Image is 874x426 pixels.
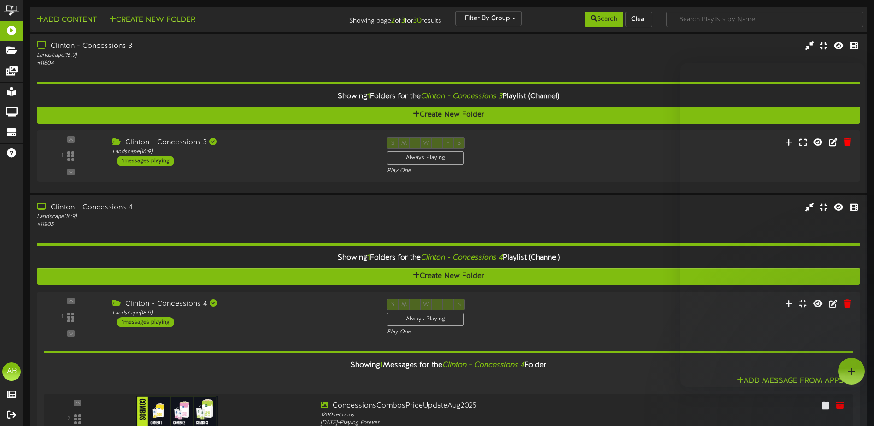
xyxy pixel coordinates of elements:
div: AB [2,362,21,381]
button: Create New Folder [37,106,860,124]
div: Showing page of for results [308,11,448,26]
div: Play One [387,167,579,175]
div: Showing Folders for the Playlist (Channel) [30,87,867,106]
div: Landscape ( 16:9 ) [37,52,372,59]
strong: 2 [391,17,395,25]
span: 1 [380,361,383,369]
iframe: Intercom live chat [680,63,865,387]
div: 1 messages playing [117,156,174,166]
div: Clinton - Concessions 3 [112,137,373,148]
div: # 11804 [37,59,372,67]
i: Clinton - Concessions 3 [421,92,502,101]
div: Landscape ( 16:9 ) [112,148,373,156]
div: ConcessionsCombosPriceUpdateAug2025 [321,401,644,411]
input: -- Search Playlists by Name -- [666,12,863,27]
button: Clear [625,12,652,27]
div: Clinton - Concessions 3 [37,41,372,52]
span: 1 [367,254,370,262]
div: 1 messages playing [117,317,174,327]
div: Showing Messages for the Folder [37,355,860,375]
i: Clinton - Concessions 4 [442,361,524,369]
button: Create New Folder [37,268,860,285]
div: Clinton - Concessions 4 [37,202,372,213]
div: Landscape ( 16:9 ) [112,309,373,317]
div: Play One [387,328,579,336]
strong: 3 [401,17,405,25]
button: Add Content [34,14,100,26]
iframe: Intercom live chat [843,395,865,417]
div: Clinton - Concessions 4 [112,299,373,309]
span: 1 [367,92,370,101]
div: Showing Folders for the Playlist (Channel) [30,248,867,268]
div: Always Playing [387,313,464,326]
div: Always Playing [387,151,464,165]
div: # 11805 [37,221,372,229]
button: Create New Folder [106,14,198,26]
button: Search [585,12,623,27]
button: Filter By Group [455,11,522,26]
strong: 30 [413,17,422,25]
i: Clinton - Concessions 4 [421,254,503,262]
div: Landscape ( 16:9 ) [37,213,372,221]
div: 1200 seconds [321,411,644,419]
